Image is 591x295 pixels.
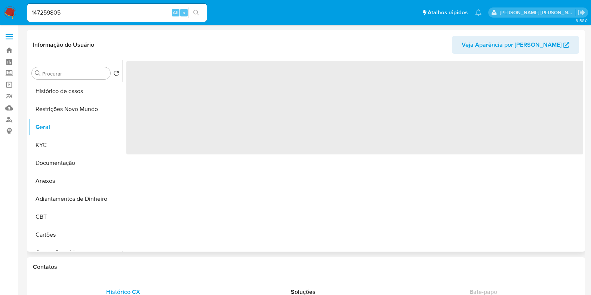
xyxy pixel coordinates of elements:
[188,7,204,18] button: search-icon
[29,154,122,172] button: Documentação
[29,190,122,208] button: Adiantamentos de Dinheiro
[29,172,122,190] button: Anexos
[113,70,119,79] button: Retornar ao pedido padrão
[462,36,561,54] span: Veja Aparência por [PERSON_NAME]
[29,208,122,226] button: CBT
[29,226,122,244] button: Cartões
[27,8,207,18] input: Pesquise usuários ou casos...
[500,9,575,16] p: danilo.toledo@mercadolivre.com
[35,70,41,76] button: Procurar
[183,9,185,16] span: s
[578,9,585,16] a: Sair
[452,36,579,54] button: Veja Aparência por [PERSON_NAME]
[29,82,122,100] button: Histórico de casos
[29,136,122,154] button: KYC
[33,263,579,271] h1: Contatos
[173,9,179,16] span: Alt
[29,100,122,118] button: Restrições Novo Mundo
[475,9,481,16] a: Notificações
[42,70,107,77] input: Procurar
[428,9,468,16] span: Atalhos rápidos
[29,118,122,136] button: Geral
[29,244,122,262] button: Contas Bancárias
[126,61,583,154] span: ‌
[33,41,94,49] h1: Informação do Usuário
